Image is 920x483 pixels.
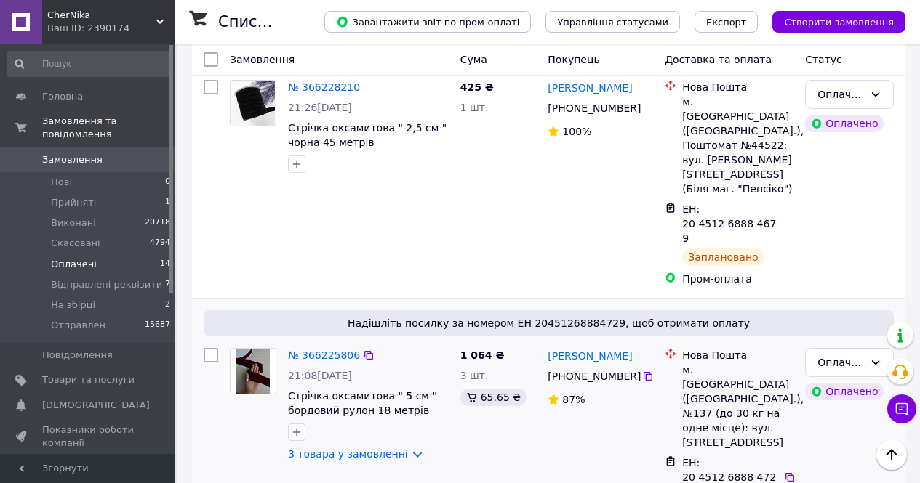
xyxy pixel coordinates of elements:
img: Фото товару [231,81,274,126]
span: [PHONE_NUMBER] [548,370,641,382]
button: Управління статусами [545,11,680,33]
div: Оплачено [805,383,884,400]
span: На збірці [51,299,95,312]
div: м. [GEOGRAPHIC_DATA] ([GEOGRAPHIC_DATA].), №137 (до 30 кг на одне місце): вул. [STREET_ADDRESS] [682,362,793,450]
a: № 366228210 [288,81,360,93]
div: 65.65 ₴ [460,389,527,406]
button: Експорт [695,11,759,33]
span: Відправлені реквізити [51,278,162,291]
span: 14 [160,258,170,271]
span: 1 064 ₴ [460,349,505,361]
span: 20718 [145,216,170,230]
div: Оплачено [817,354,864,370]
span: [PHONE_NUMBER] [548,102,641,114]
div: Оплачено [805,115,884,132]
a: Стрічка оксамитова " 5 см " бордовий рулон 18 метрів [288,390,437,416]
span: Покупець [548,54,599,65]
span: Оплачені [51,258,97,271]
span: 7 [165,278,170,291]
span: 21:26[DATE] [288,102,352,113]
span: Нові [51,176,72,189]
span: Замовлення [42,153,103,166]
a: Фото товару [230,80,276,126]
div: Пром-оплата [682,272,793,286]
div: Оплачено [817,86,864,102]
span: Замовлення та повідомлення [42,115,175,141]
span: Прийняті [51,196,96,209]
span: [DEMOGRAPHIC_DATA] [42,399,150,412]
span: CherNika [47,9,156,22]
span: 100% [562,126,591,137]
img: Фото товару [236,349,271,394]
span: 2 [165,299,170,312]
span: Надішліть посилку за номером ЕН 20451268884729, щоб отримати оплату [209,316,888,330]
span: Товари та послуги [42,373,135,386]
span: Доставка та оплата [665,54,772,65]
span: 21:08[DATE] [288,370,352,381]
span: Управління статусами [557,17,668,28]
span: Головна [42,90,83,103]
span: Статус [805,54,842,65]
span: 1 шт. [460,102,489,113]
div: Нова Пошта [682,80,793,94]
span: 4794 [150,237,170,250]
span: Замовлення [230,54,295,65]
button: Завантажити звіт по пром-оплаті [324,11,531,33]
button: Наверх [876,439,907,470]
a: Стрічка оксамитова " 2,5 см " чорна 45 метрів [288,122,447,148]
span: 425 ₴ [460,81,494,93]
div: Ваш ID: 2390174 [47,22,175,35]
span: 87% [562,394,585,405]
span: Виконані [51,216,96,230]
a: Фото товару [230,348,276,394]
a: № 366225806 [288,349,360,361]
a: [PERSON_NAME] [548,349,632,363]
input: Пошук [7,51,172,77]
span: ЕН: 20 4512 6888 4679 [682,203,776,244]
button: Створити замовлення [772,11,905,33]
span: Створити замовлення [784,17,894,28]
span: Завантажити звіт по пром-оплаті [336,15,519,28]
a: [PERSON_NAME] [548,81,632,95]
span: Експорт [706,17,747,28]
span: 15687 [145,319,170,332]
span: Скасовані [51,237,100,250]
a: Створити замовлення [758,15,905,27]
span: Показники роботи компанії [42,423,135,450]
button: Чат з покупцем [887,394,916,423]
span: Повідомлення [42,349,113,362]
span: Cума [460,54,487,65]
span: 1 [165,196,170,209]
span: Отправлен [51,319,105,332]
div: Заплановано [682,248,764,266]
h1: Список замовлень [218,13,366,31]
span: 3 шт. [460,370,489,381]
div: Нова Пошта [682,348,793,362]
span: 0 [165,176,170,189]
a: 3 товара у замовленні [288,448,408,460]
div: м. [GEOGRAPHIC_DATA] ([GEOGRAPHIC_DATA].), Поштомат №44522: вул. [PERSON_NAME][STREET_ADDRESS] (Б... [682,94,793,196]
